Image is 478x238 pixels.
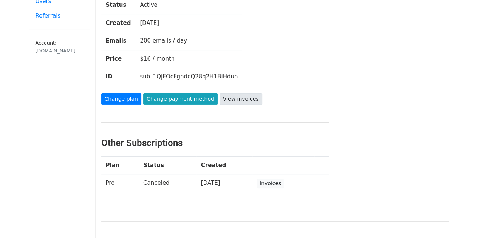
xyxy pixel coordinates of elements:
[257,179,284,188] a: Invoices
[101,32,136,50] th: Emails
[29,9,90,23] a: Referrals
[101,14,136,32] th: Created
[135,68,242,86] td: sub_1QjFOcFgndcQ28q2H1BiHdun
[139,156,196,174] th: Status
[135,32,242,50] td: 200 emails / day
[101,174,139,193] td: Pro
[36,47,84,54] div: [DOMAIN_NAME]
[440,202,478,238] iframe: Chat Widget
[135,14,242,32] td: [DATE]
[101,156,139,174] th: Plan
[196,174,252,193] td: [DATE]
[101,138,329,149] h3: Other Subscriptions
[101,50,136,68] th: Price
[36,40,84,54] small: Account:
[220,93,262,105] a: View invoices
[196,156,252,174] th: Created
[101,68,136,86] th: ID
[143,93,218,105] a: Change payment method
[135,50,242,68] td: $16 / month
[101,93,141,105] a: Change plan
[139,174,196,193] td: Canceled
